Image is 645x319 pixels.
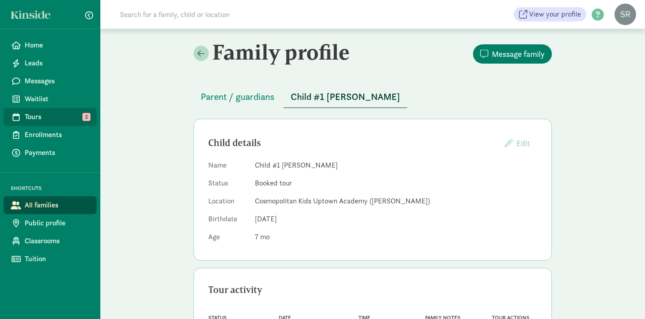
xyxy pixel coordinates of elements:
dt: Birthdate [208,214,248,228]
span: Classrooms [25,236,90,246]
a: Messages [4,72,97,90]
span: Tours [25,112,90,122]
span: Edit [516,138,530,148]
span: View your profile [529,9,581,20]
a: All families [4,196,97,214]
span: Child #1 [PERSON_NAME] [291,90,400,104]
a: Tuition [4,250,97,268]
span: Waitlist [25,94,90,104]
a: Waitlist [4,90,97,108]
a: Leads [4,54,97,72]
div: Child details [208,136,498,150]
div: Tour activity [208,283,537,297]
span: Messages [25,76,90,86]
span: Payments [25,147,90,158]
button: Message family [473,44,552,64]
dt: Age [208,232,248,246]
dd: Cosmopolitan Kids Uptown Academy ([PERSON_NAME]) [255,196,537,207]
input: Search for a family, child or location [115,5,366,23]
a: Payments [4,144,97,162]
span: [DATE] [255,214,277,224]
iframe: Chat Widget [600,276,645,319]
button: Edit [498,134,537,153]
span: Tuition [25,254,90,264]
h2: Family profile [193,39,371,65]
span: Home [25,40,90,51]
dd: Booked tour [255,178,537,189]
dt: Status [208,178,248,192]
span: Leads [25,58,90,69]
dt: Name [208,160,248,174]
span: 2 [82,113,90,121]
span: Public profile [25,218,90,228]
span: Message family [492,48,545,60]
a: Child #1 [PERSON_NAME] [284,92,407,102]
a: Public profile [4,214,97,232]
a: Enrollments [4,126,97,144]
span: 7 [255,232,270,241]
a: Home [4,36,97,54]
dt: Location [208,196,248,210]
a: View your profile [514,7,586,22]
a: Parent / guardians [193,92,282,102]
span: Enrollments [25,129,90,140]
span: Parent / guardians [201,90,275,104]
span: All families [25,200,90,211]
button: Child #1 [PERSON_NAME] [284,86,407,108]
a: Classrooms [4,232,97,250]
button: Parent / guardians [193,86,282,108]
dd: Child #1 [PERSON_NAME] [255,160,537,171]
a: Tours 2 [4,108,97,126]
